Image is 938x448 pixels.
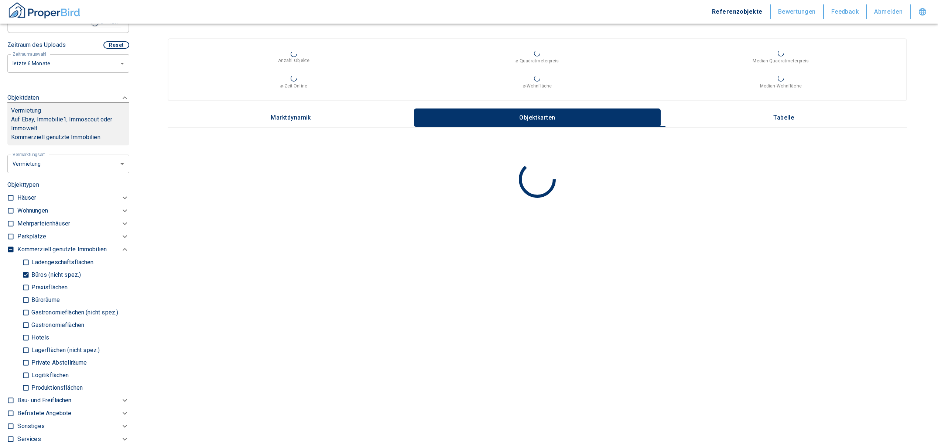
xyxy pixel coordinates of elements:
[17,192,129,204] div: Häuser
[168,108,907,127] div: wrapped label tabs example
[17,219,70,228] p: Mehrparteienhäuser
[30,347,100,353] p: Lagerflächen (nicht spez.)
[17,230,129,243] div: Parkplätze
[271,114,311,121] p: Marktdynamik
[11,106,41,115] p: Vermietung
[519,114,556,121] p: Objektkarten
[17,243,129,256] div: Kommerziell genutzte Immobilien
[7,1,81,23] button: ProperBird Logo and Home Button
[17,245,107,254] p: Kommerziell genutzte Immobilien
[17,193,36,202] p: Häuser
[7,86,129,153] div: ObjektdatenVermietungAuf Ebay, Immobilie1, Immoscout oder ImmoweltKommerziell genutzte Immobilien
[760,83,802,89] p: Median-Wohnfläche
[771,4,824,19] button: Bewertungen
[7,54,129,73] div: letzte 6 Monate
[30,297,59,303] p: Büroräume
[103,41,129,49] button: Reset
[17,407,129,420] div: Befristete Angebote
[867,4,911,19] button: Abmelden
[11,115,126,133] p: Auf Ebay, Immobilie1, Immoscout oder Immowelt
[17,409,71,418] p: Befristete Angebote
[705,4,771,19] button: Referenzobjekte
[30,372,69,378] p: Logitikflächen
[30,272,81,278] p: Büros (nicht spez.)
[11,133,126,142] p: Kommerziell genutzte Immobilien
[17,396,71,405] p: Bau- und Freiflächen
[17,433,129,446] div: Services
[7,41,66,49] p: Zeitraum des Uploads
[824,4,867,19] button: Feedback
[17,435,41,444] p: Services
[17,422,44,431] p: Sonstiges
[280,83,307,89] p: ⌀-Zeit Online
[753,58,809,64] p: Median-Quadratmeterpreis
[17,394,129,407] div: Bau- und Freiflächen
[17,420,129,433] div: Sonstiges
[17,204,129,217] div: Wohnungen
[30,322,84,328] p: Gastronomieflächen
[523,83,552,89] p: ⌀-Wohnfläche
[30,385,83,391] p: Produktionsflächen
[7,1,81,20] img: ProperBird Logo and Home Button
[278,57,310,64] p: Anzahl Objekte
[765,114,802,121] p: Tabelle
[30,259,93,265] p: Ladengeschäftsflächen
[7,93,39,102] p: Objektdaten
[30,285,68,290] p: Praxisflächen
[30,335,49,341] p: Hotels
[17,206,48,215] p: Wohnungen
[7,154,129,173] div: letzte 6 Monate
[7,180,129,189] p: Objekttypen
[516,58,559,64] p: ⌀-Quadratmeterpreis
[30,360,87,366] p: Private Abstellräume
[30,310,118,316] p: Gastronomieflächen (nicht spez.)
[17,217,129,230] div: Mehrparteienhäuser
[17,232,46,241] p: Parkplätze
